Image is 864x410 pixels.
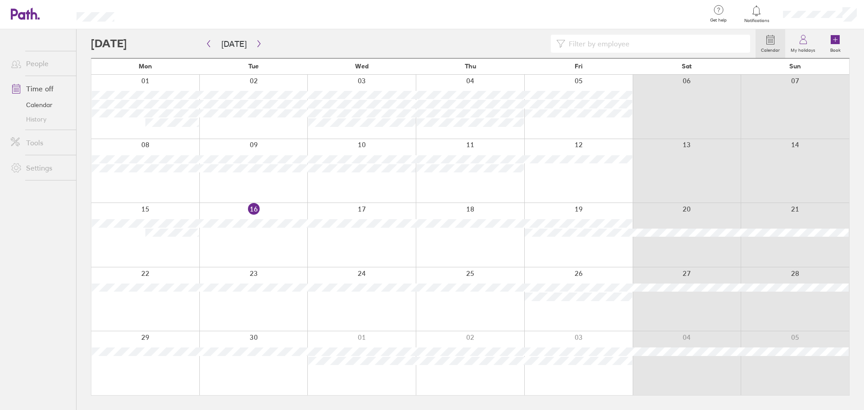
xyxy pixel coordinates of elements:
[355,63,369,70] span: Wed
[789,63,801,70] span: Sun
[756,45,785,53] label: Calendar
[4,54,76,72] a: People
[248,63,259,70] span: Tue
[465,63,476,70] span: Thu
[825,45,846,53] label: Book
[742,18,771,23] span: Notifications
[214,36,254,51] button: [DATE]
[4,134,76,152] a: Tools
[575,63,583,70] span: Fri
[4,80,76,98] a: Time off
[785,45,821,53] label: My holidays
[4,112,76,126] a: History
[785,29,821,58] a: My holidays
[742,5,771,23] a: Notifications
[4,98,76,112] a: Calendar
[139,63,152,70] span: Mon
[704,18,733,23] span: Get help
[4,159,76,177] a: Settings
[682,63,692,70] span: Sat
[756,29,785,58] a: Calendar
[565,35,745,52] input: Filter by employee
[821,29,850,58] a: Book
